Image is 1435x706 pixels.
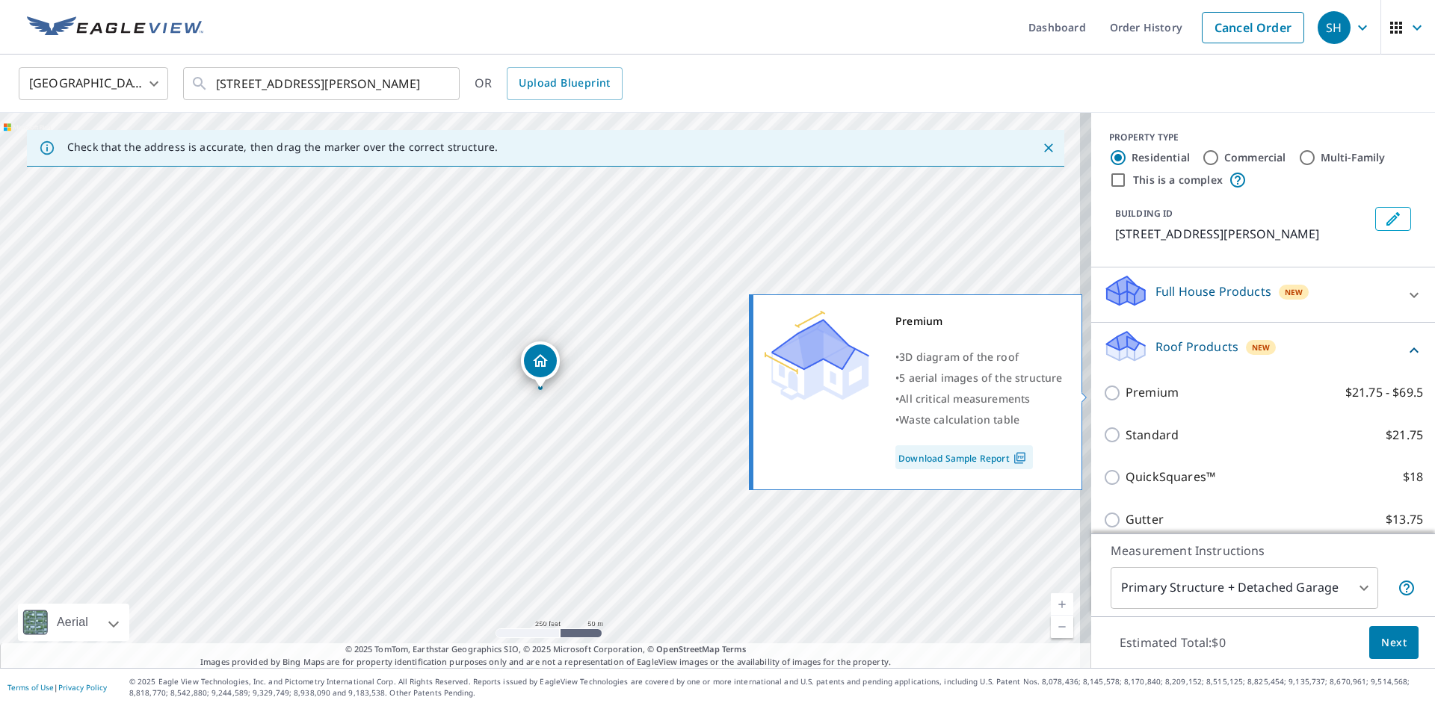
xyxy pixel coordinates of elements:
[895,347,1063,368] div: •
[899,371,1062,385] span: 5 aerial images of the structure
[67,140,498,154] p: Check that the address is accurate, then drag the marker over the correct structure.
[765,311,869,400] img: Premium
[895,445,1033,469] a: Download Sample Report
[519,74,610,93] span: Upload Blueprint
[1252,341,1271,353] span: New
[1155,282,1271,300] p: Full House Products
[722,643,747,654] a: Terms
[1109,131,1417,144] div: PROPERTY TYPE
[58,682,107,693] a: Privacy Policy
[1010,451,1030,465] img: Pdf Icon
[1111,567,1378,609] div: Primary Structure + Detached Garage
[345,643,747,656] span: © 2025 TomTom, Earthstar Geographics SIO, © 2025 Microsoft Corporation, ©
[1133,173,1223,188] label: This is a complex
[1132,150,1190,165] label: Residential
[656,643,719,654] a: OpenStreetMap
[1386,510,1423,529] p: $13.75
[1381,634,1407,652] span: Next
[1103,273,1423,316] div: Full House ProductsNew
[1321,150,1386,165] label: Multi-Family
[521,341,560,388] div: Dropped pin, building 1, Residential property, 1240 Stark Rd Bethlehem, PA 18017
[1108,626,1238,659] p: Estimated Total: $0
[895,311,1063,332] div: Premium
[895,409,1063,430] div: •
[1285,286,1303,298] span: New
[7,682,54,693] a: Terms of Use
[895,368,1063,388] div: •
[507,67,622,100] a: Upload Blueprint
[27,16,203,39] img: EV Logo
[1202,12,1304,43] a: Cancel Order
[1115,207,1173,220] p: BUILDING ID
[1386,426,1423,445] p: $21.75
[1103,329,1423,371] div: Roof ProductsNew
[1039,138,1058,158] button: Close
[7,683,107,692] p: |
[1111,542,1416,560] p: Measurement Instructions
[129,676,1428,699] p: © 2025 Eagle View Technologies, Inc. and Pictometry International Corp. All Rights Reserved. Repo...
[1115,225,1369,243] p: [STREET_ADDRESS][PERSON_NAME]
[1051,616,1073,638] a: Current Level 17, Zoom Out
[899,391,1030,406] span: All critical measurements
[52,604,93,641] div: Aerial
[1318,11,1351,44] div: SH
[1398,579,1416,597] span: Your report will include the primary structure and a detached garage if one exists.
[1375,207,1411,231] button: Edit building 1
[899,412,1019,427] span: Waste calculation table
[1224,150,1286,165] label: Commercial
[1051,593,1073,616] a: Current Level 17, Zoom In
[899,350,1019,364] span: 3D diagram of the roof
[1126,510,1164,529] p: Gutter
[19,63,168,105] div: [GEOGRAPHIC_DATA]
[216,63,429,105] input: Search by address or latitude-longitude
[1126,383,1179,402] p: Premium
[895,388,1063,409] div: •
[1126,468,1215,486] p: QuickSquares™
[1345,383,1423,402] p: $21.75 - $69.5
[1126,426,1179,445] p: Standard
[1369,626,1419,660] button: Next
[18,604,129,641] div: Aerial
[1155,338,1238,356] p: Roof Products
[1403,468,1423,486] p: $18
[475,67,623,100] div: OR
